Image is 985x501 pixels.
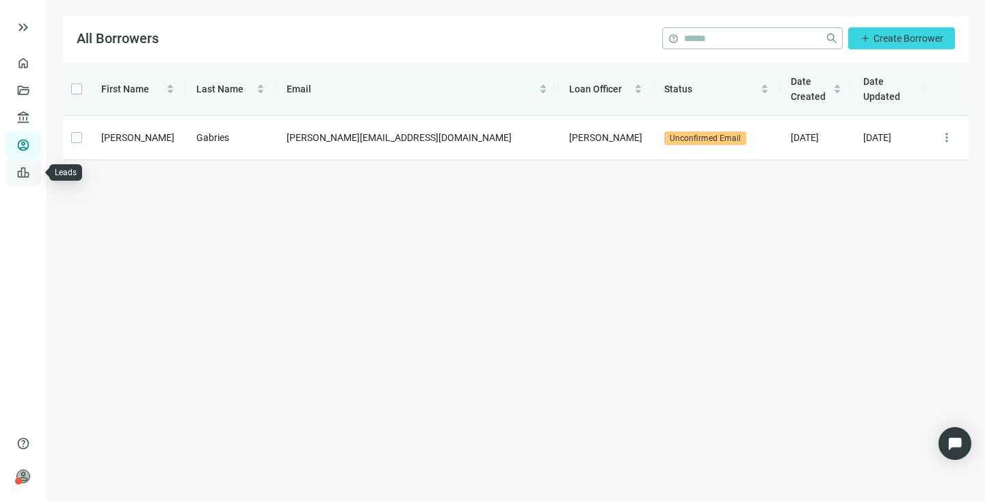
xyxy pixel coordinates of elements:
[101,132,174,143] span: [PERSON_NAME]
[15,19,31,36] button: keyboard_double_arrow_right
[863,76,900,102] span: Date Updated
[791,76,826,102] span: Date Created
[940,131,954,144] span: more_vert
[16,470,30,483] span: person
[287,83,311,94] span: Email
[791,132,819,143] span: [DATE]
[101,83,149,94] span: First Name
[936,127,958,149] button: more_vert
[77,30,159,47] span: All Borrowers
[863,132,891,143] span: [DATE]
[664,83,692,94] span: Status
[196,83,244,94] span: Last Name
[16,111,26,125] span: account_balance
[860,33,871,44] span: add
[196,132,229,143] span: Gabries
[16,437,30,450] span: help
[848,27,955,49] button: addCreate Borrower
[874,33,943,44] span: Create Borrower
[668,34,679,44] span: help
[287,132,512,143] span: [PERSON_NAME][EMAIL_ADDRESS][DOMAIN_NAME]
[938,427,971,460] div: Open Intercom Messenger
[664,131,746,145] span: Unconfirmed Email
[569,83,622,94] span: Loan Officer
[569,132,642,143] span: [PERSON_NAME]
